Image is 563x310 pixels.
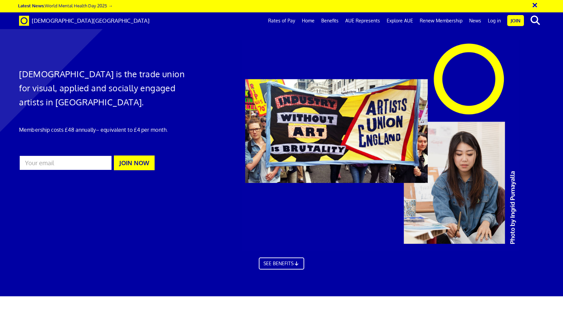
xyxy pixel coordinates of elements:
[318,12,342,29] a: Benefits
[507,15,524,26] a: Join
[32,17,150,24] span: [DEMOGRAPHIC_DATA][GEOGRAPHIC_DATA]
[299,12,318,29] a: Home
[19,126,187,134] p: Membership costs £48 annually – equivalent to £4 per month.
[18,3,113,8] a: Latest News:World Mental Health Day 2025 →
[525,13,546,27] button: search
[466,12,485,29] a: News
[265,12,299,29] a: Rates of Pay
[259,257,304,270] a: SEE BENEFITS
[485,12,504,29] a: Log in
[14,12,155,29] a: Brand [DEMOGRAPHIC_DATA][GEOGRAPHIC_DATA]
[19,155,112,171] input: Your email
[18,3,45,8] strong: Latest News:
[342,12,383,29] a: AUE Represents
[114,156,155,170] button: JOIN NOW
[19,67,187,109] h1: [DEMOGRAPHIC_DATA] is the trade union for visual, applied and socially engaged artists in [GEOGRA...
[383,12,416,29] a: Explore AUE
[416,12,466,29] a: Renew Membership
